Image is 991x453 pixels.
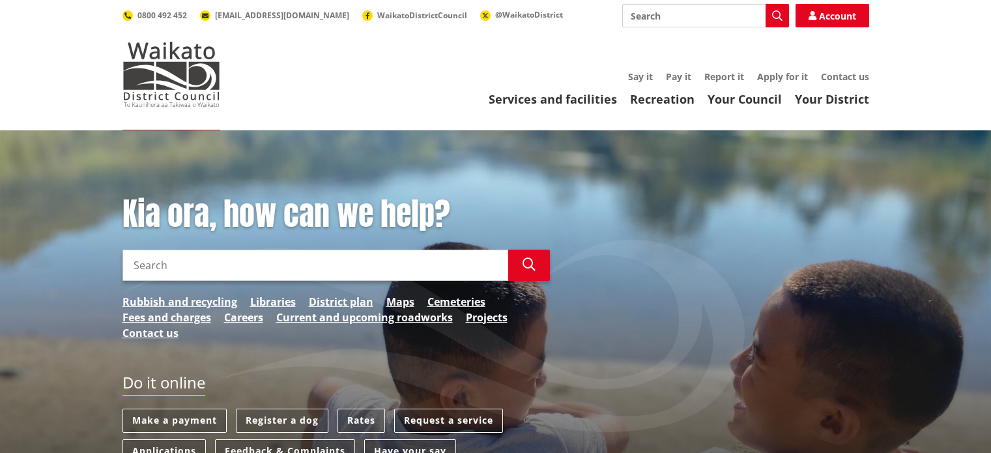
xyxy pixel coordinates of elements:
h2: Do it online [122,373,205,396]
a: Contact us [122,325,179,341]
a: Contact us [821,70,869,83]
span: WaikatoDistrictCouncil [377,10,467,21]
a: Rubbish and recycling [122,294,237,310]
input: Search input [622,4,789,27]
span: [EMAIL_ADDRESS][DOMAIN_NAME] [215,10,349,21]
a: Fees and charges [122,310,211,325]
span: @WaikatoDistrict [495,9,563,20]
a: [EMAIL_ADDRESS][DOMAIN_NAME] [200,10,349,21]
a: Your Council [708,91,782,107]
a: WaikatoDistrictCouncil [362,10,467,21]
a: Services and facilities [489,91,617,107]
a: Careers [224,310,263,325]
a: Register a dog [236,409,328,433]
img: Waikato District Council - Te Kaunihera aa Takiwaa o Waikato [122,42,220,107]
a: Rates [338,409,385,433]
a: Current and upcoming roadworks [276,310,453,325]
a: Your District [795,91,869,107]
a: District plan [309,294,373,310]
a: Projects [466,310,508,325]
a: Say it [628,70,653,83]
a: Recreation [630,91,695,107]
a: Request a service [394,409,503,433]
a: Maps [386,294,414,310]
a: Account [796,4,869,27]
h1: Kia ora, how can we help? [122,196,550,233]
a: @WaikatoDistrict [480,9,563,20]
input: Search input [122,250,508,281]
a: 0800 492 452 [122,10,187,21]
span: 0800 492 452 [137,10,187,21]
a: Report it [704,70,744,83]
a: Libraries [250,294,296,310]
a: Apply for it [757,70,808,83]
a: Make a payment [122,409,227,433]
a: Pay it [666,70,691,83]
a: Cemeteries [427,294,485,310]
